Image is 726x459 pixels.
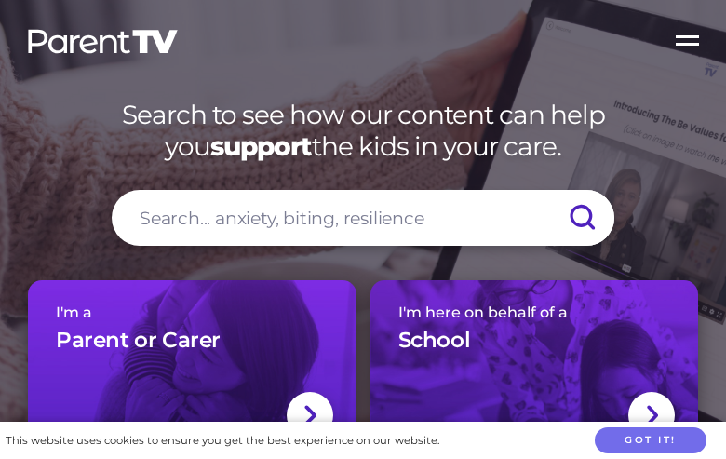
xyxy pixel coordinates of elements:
[112,190,614,246] input: Search... anxiety, biting, resilience
[210,130,312,162] strong: support
[26,28,180,55] img: parenttv-logo-white.4c85aaf.svg
[56,304,329,321] span: I'm a
[398,304,671,321] span: I'm here on behalf of a
[549,190,614,246] input: Submit
[6,431,439,451] div: This website uses cookies to ensure you get the best experience on our website.
[595,427,706,454] button: Got it!
[302,403,316,427] img: svg+xml;base64,PHN2ZyBlbmFibGUtYmFja2dyb3VuZD0ibmV3IDAgMCAxNC44IDI1LjciIHZpZXdCb3g9IjAgMCAxNC44ID...
[398,327,471,355] h3: School
[28,100,698,162] h1: Search to see how our content can help you the kids in your care.
[56,327,221,355] h3: Parent or Carer
[645,403,659,427] img: svg+xml;base64,PHN2ZyBlbmFibGUtYmFja2dyb3VuZD0ibmV3IDAgMCAxNC44IDI1LjciIHZpZXdCb3g9IjAgMCAxNC44ID...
